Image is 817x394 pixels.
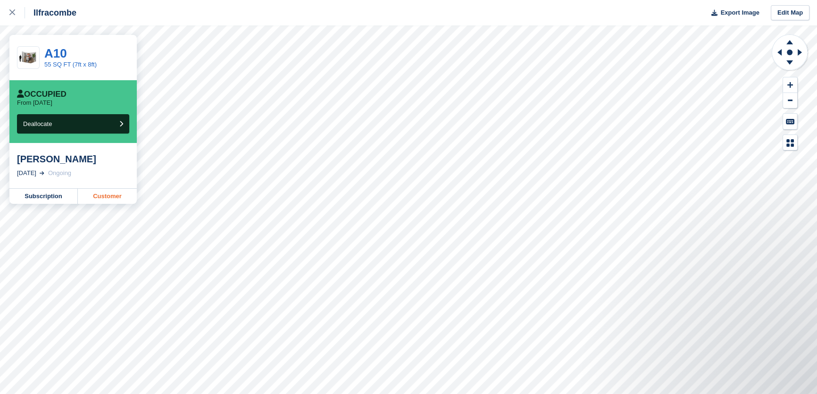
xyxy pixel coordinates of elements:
button: Keyboard Shortcuts [783,114,797,129]
button: Map Legend [783,135,797,151]
span: Deallocate [23,120,52,127]
button: Deallocate [17,114,129,134]
img: arrow-right-light-icn-cde0832a797a2874e46488d9cf13f60e5c3a73dbe684e267c42b8395dfbc2abf.svg [40,171,44,175]
img: 64-sqft-unit.jpg [17,50,39,66]
a: Customer [78,189,137,204]
a: 55 SQ FT (7ft x 8ft) [44,61,97,68]
div: Ilfracombe [25,7,76,18]
a: A10 [44,46,67,60]
a: Edit Map [771,5,809,21]
div: Occupied [17,90,67,99]
div: Ongoing [48,168,71,178]
div: [DATE] [17,168,36,178]
div: [PERSON_NAME] [17,153,129,165]
span: Export Image [720,8,759,17]
button: Export Image [706,5,759,21]
button: Zoom In [783,77,797,93]
a: Subscription [9,189,78,204]
p: From [DATE] [17,99,52,107]
button: Zoom Out [783,93,797,109]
